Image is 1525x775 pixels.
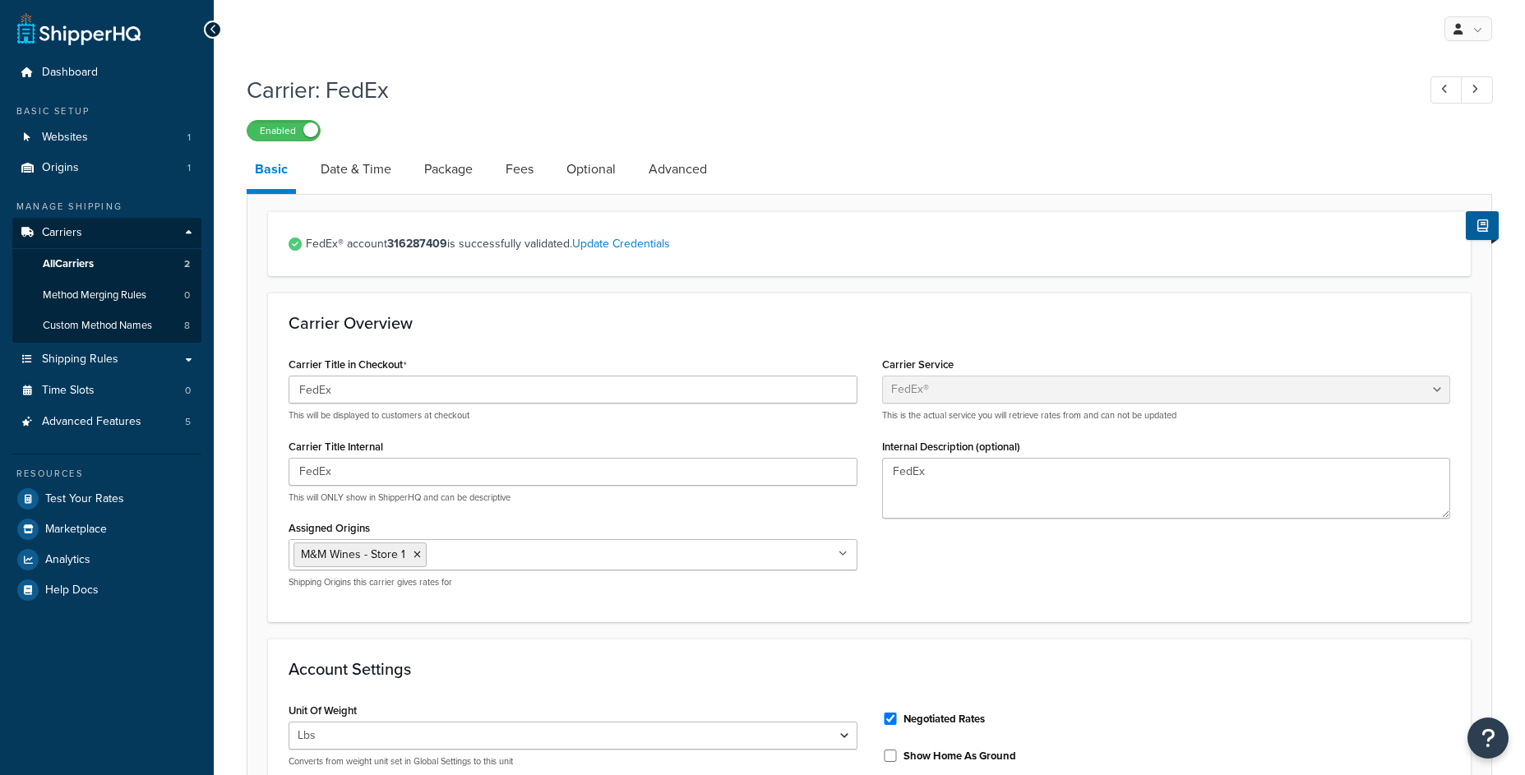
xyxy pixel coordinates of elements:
a: Next Record [1461,76,1493,104]
button: Open Resource Center [1467,717,1509,759]
a: Test Your Rates [12,484,201,514]
p: This will be displayed to customers at checkout [289,409,857,422]
a: Origins1 [12,153,201,183]
span: FedEx® account is successfully validated. [306,233,1450,256]
li: Time Slots [12,376,201,406]
div: Resources [12,467,201,481]
p: This will ONLY show in ShipperHQ and can be descriptive [289,491,857,504]
p: Shipping Origins this carrier gives rates for [289,576,857,588]
h1: Carrier: FedEx [247,74,1400,106]
label: Enabled [247,121,320,141]
a: Analytics [12,545,201,574]
li: Origins [12,153,201,183]
a: Optional [558,150,624,189]
textarea: FedEx [882,458,1451,519]
a: Websites1 [12,122,201,153]
label: Show Home As Ground [903,749,1016,763]
span: 1 [187,131,191,145]
li: Custom Method Names [12,311,201,341]
h3: Account Settings [289,660,1450,678]
a: Help Docs [12,575,201,605]
a: Fees [497,150,542,189]
label: Carrier Service [882,358,954,371]
span: 5 [185,415,191,429]
label: Unit Of Weight [289,704,357,717]
a: Basic [247,150,296,194]
a: Update Credentials [572,235,670,252]
span: All Carriers [43,257,94,271]
a: Advanced Features5 [12,407,201,437]
button: Show Help Docs [1466,211,1499,240]
a: Marketplace [12,514,201,544]
label: Carrier Title Internal [289,441,383,453]
a: Shipping Rules [12,344,201,375]
span: Dashboard [42,66,98,80]
label: Negotiated Rates [903,712,985,727]
li: Method Merging Rules [12,280,201,311]
label: Carrier Title in Checkout [289,358,407,371]
li: Carriers [12,218,201,343]
a: Date & Time [312,150,400,189]
a: Custom Method Names8 [12,311,201,341]
span: Method Merging Rules [43,288,146,302]
a: Dashboard [12,58,201,88]
span: Origins [42,161,79,175]
strong: 316287409 [387,235,447,252]
span: Websites [42,131,88,145]
li: Advanced Features [12,407,201,437]
span: Shipping Rules [42,353,118,367]
li: Websites [12,122,201,153]
span: Custom Method Names [43,319,152,333]
div: Basic Setup [12,104,201,118]
span: M&M Wines - Store 1 [301,546,405,563]
a: Package [416,150,481,189]
span: Carriers [42,226,82,240]
span: 1 [187,161,191,175]
span: Marketplace [45,523,107,537]
span: Test Your Rates [45,492,124,506]
span: Time Slots [42,384,95,398]
label: Internal Description (optional) [882,441,1020,453]
a: Carriers [12,218,201,248]
span: 2 [184,257,190,271]
a: Method Merging Rules0 [12,280,201,311]
p: Converts from weight unit set in Global Settings to this unit [289,755,857,768]
span: 0 [184,288,190,302]
label: Assigned Origins [289,522,370,534]
a: Previous Record [1430,76,1463,104]
h3: Carrier Overview [289,314,1450,332]
a: Advanced [640,150,715,189]
span: 8 [184,319,190,333]
div: Manage Shipping [12,200,201,214]
a: AllCarriers2 [12,249,201,279]
span: Advanced Features [42,415,141,429]
span: Analytics [45,553,90,567]
a: Time Slots0 [12,376,201,406]
span: 0 [185,384,191,398]
span: Help Docs [45,584,99,597]
p: This is the actual service you will retrieve rates from and can not be updated [882,409,1451,422]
